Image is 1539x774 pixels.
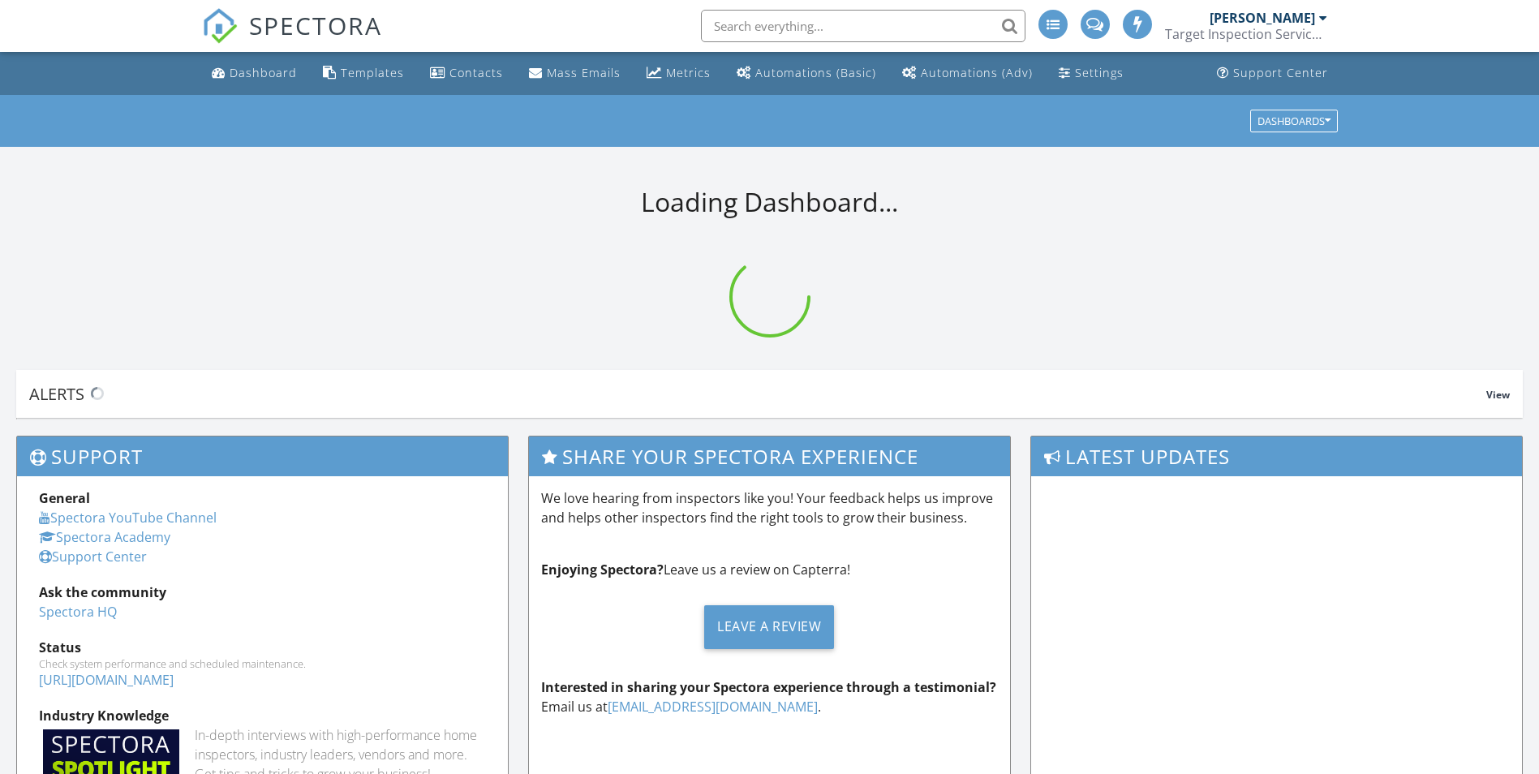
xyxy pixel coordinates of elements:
[522,58,627,88] a: Mass Emails
[896,58,1039,88] a: Automations (Advanced)
[666,65,711,80] div: Metrics
[541,678,996,696] strong: Interested in sharing your Spectora experience through a testimonial?
[541,560,998,579] p: Leave us a review on Capterra!
[341,65,404,80] div: Templates
[1031,436,1522,476] h3: Latest Updates
[39,509,217,527] a: Spectora YouTube Channel
[230,65,297,80] div: Dashboard
[39,548,147,565] a: Support Center
[39,638,486,657] div: Status
[1165,26,1327,42] div: Target Inspection Service LLC
[1257,115,1331,127] div: Dashboards
[39,489,90,507] strong: General
[921,65,1033,80] div: Automations (Adv)
[640,58,717,88] a: Metrics
[316,58,411,88] a: Templates
[701,10,1025,42] input: Search everything...
[202,8,238,44] img: The Best Home Inspection Software - Spectora
[529,436,1010,476] h3: Share Your Spectora Experience
[541,592,998,661] a: Leave a Review
[755,65,876,80] div: Automations (Basic)
[202,22,382,56] a: SPECTORA
[541,488,998,527] p: We love hearing from inspectors like you! Your feedback helps us improve and helps other inspecto...
[29,383,1486,405] div: Alerts
[39,706,486,725] div: Industry Knowledge
[1210,58,1335,88] a: Support Center
[39,583,486,602] div: Ask the community
[541,677,998,716] p: Email us at .
[39,657,486,670] div: Check system performance and scheduled maintenance.
[1486,388,1510,402] span: View
[608,698,818,716] a: [EMAIL_ADDRESS][DOMAIN_NAME]
[1210,10,1315,26] div: [PERSON_NAME]
[423,58,509,88] a: Contacts
[704,605,834,649] div: Leave a Review
[39,528,170,546] a: Spectora Academy
[1233,65,1328,80] div: Support Center
[1052,58,1130,88] a: Settings
[730,58,883,88] a: Automations (Basic)
[541,561,664,578] strong: Enjoying Spectora?
[547,65,621,80] div: Mass Emails
[1250,110,1338,132] button: Dashboards
[249,8,382,42] span: SPECTORA
[1075,65,1124,80] div: Settings
[205,58,303,88] a: Dashboard
[449,65,503,80] div: Contacts
[39,603,117,621] a: Spectora HQ
[17,436,508,476] h3: Support
[39,671,174,689] a: [URL][DOMAIN_NAME]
